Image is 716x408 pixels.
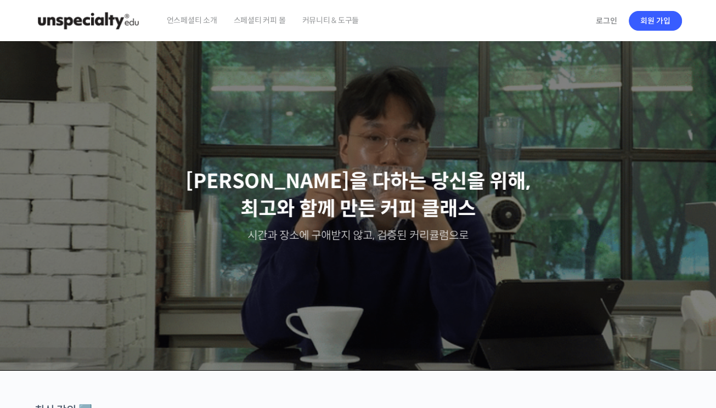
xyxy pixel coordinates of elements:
[11,228,706,243] p: 시간과 장소에 구애받지 않고, 검증된 커리큘럼으로
[589,8,624,33] a: 로그인
[629,11,682,31] a: 회원 가입
[100,334,114,343] span: 대화
[72,317,142,344] a: 대화
[170,333,183,342] span: 설정
[142,317,211,344] a: 설정
[35,333,41,342] span: 홈
[3,317,72,344] a: 홈
[11,168,706,223] p: [PERSON_NAME]을 다하는 당신을 위해, 최고와 함께 만든 커피 클래스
